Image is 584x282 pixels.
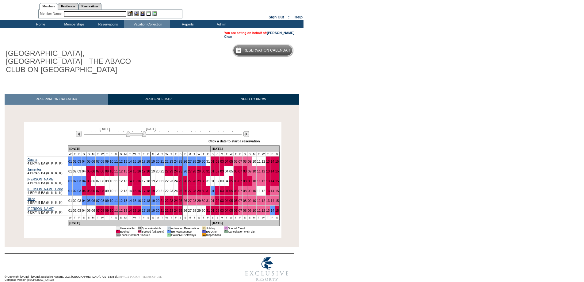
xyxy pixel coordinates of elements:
a: 06 [234,169,238,173]
a: 07 [96,189,100,193]
a: 05 [87,209,90,212]
a: 18 [147,179,150,183]
a: Members [39,3,58,10]
a: 17 [142,209,146,212]
a: 06 [234,209,238,212]
a: 29 [197,179,201,183]
a: 19 [151,189,155,193]
a: 01 [68,209,72,212]
a: 27 [188,199,192,203]
a: 30 [202,179,205,183]
a: 18 [147,209,150,212]
a: 15 [275,179,279,183]
a: 09 [105,160,109,163]
img: Impersonate [140,11,145,16]
a: 08 [243,199,247,203]
a: 16 [137,189,141,193]
a: 22 [165,179,169,183]
a: 10 [252,189,256,193]
a: 08 [101,209,104,212]
a: Help [295,15,303,19]
a: 17 [142,179,146,183]
a: 13 [266,160,270,163]
a: 12 [261,169,265,173]
a: 03 [78,189,81,193]
a: 01 [68,199,72,203]
a: 04 [82,169,86,173]
a: 14 [128,179,132,183]
a: 09 [248,160,251,163]
a: 28 [193,179,196,183]
a: 10 [252,179,256,183]
a: 11 [257,160,261,163]
a: 07 [96,209,100,212]
a: 14 [128,160,132,163]
a: 27 [188,209,192,212]
a: RESERVATION CALENDAR [5,94,108,105]
a: 04 [225,160,228,163]
a: 15 [275,169,279,173]
a: 19 [151,160,155,163]
a: 02 [216,209,219,212]
a: 31 [206,199,210,203]
a: 20 [156,179,159,183]
a: 24 [174,199,178,203]
a: 29 [197,189,201,193]
a: 05 [87,179,90,183]
a: 12 [119,189,123,193]
a: 07 [96,169,100,173]
a: 14 [271,169,274,173]
a: 04 [82,189,86,193]
a: 05 [229,160,233,163]
a: 05 [229,169,233,173]
a: 15 [133,189,136,193]
a: 03 [220,199,224,203]
a: 07 [96,199,100,203]
a: 31 [206,160,210,163]
a: 24 [174,169,178,173]
a: 26 [183,179,187,183]
h5: Reservation Calendar [243,48,290,52]
a: 03 [78,209,81,212]
a: 16 [137,160,141,163]
a: 22 [165,199,169,203]
a: 11 [114,189,118,193]
a: [PERSON_NAME] [28,177,55,181]
a: 28 [193,160,196,163]
a: 04 [82,179,86,183]
a: 25 [179,169,182,173]
a: 03 [78,199,81,203]
a: 14 [128,169,132,173]
a: 09 [105,199,109,203]
a: 10 [110,199,113,203]
a: 08 [101,199,104,203]
a: 18 [147,189,150,193]
a: 14 [128,209,132,212]
a: 05 [229,199,233,203]
a: 04 [225,199,228,203]
a: 24 [174,189,178,193]
a: 05 [87,199,90,203]
a: 13 [124,189,127,193]
a: 12 [119,169,123,173]
a: 15 [133,209,136,212]
a: 12 [261,160,265,163]
td: Memberships [57,20,90,28]
a: 14 [128,199,132,203]
a: 26 [183,199,187,203]
a: 17 [142,160,146,163]
a: Jumentos [28,168,42,171]
a: 20 [156,189,159,193]
a: 15 [133,169,136,173]
a: 15 [133,179,136,183]
a: 28 [193,209,196,212]
a: 08 [101,160,104,163]
a: 02 [216,189,219,193]
a: 15 [275,160,279,163]
a: 14 [271,160,274,163]
a: 17 [142,199,146,203]
a: 10 [252,160,256,163]
a: [PERSON_NAME] Point [28,187,63,191]
a: 28 [193,199,196,203]
a: 23 [170,199,173,203]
